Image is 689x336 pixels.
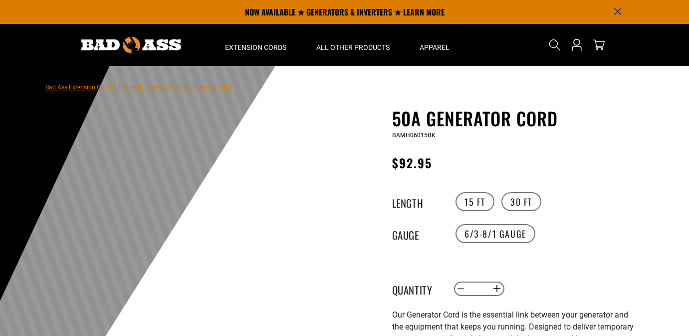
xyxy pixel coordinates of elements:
summary: Apparel [405,24,464,66]
span: BAMH06015BK [392,132,436,139]
label: 30 FT [501,192,541,211]
span: Apparel [420,43,450,52]
span: › [115,84,117,91]
a: Return to Collection [119,84,172,91]
span: 50A Generator Cord [178,84,231,91]
h1: 50A Generator Cord [392,108,637,129]
label: Quantity [392,282,442,295]
img: Bad Ass Extension Cords [81,37,181,53]
span: All Other Products [316,43,390,52]
nav: breadcrumbs [45,81,231,93]
span: › [174,84,176,91]
label: 15 FT [456,192,494,211]
summary: All Other Products [301,24,405,66]
legend: Length [392,195,442,208]
summary: Search [547,37,563,53]
a: Bad Ass Extension Cords [45,84,113,91]
span: Extension Cords [225,43,286,52]
label: 6/3-8/1 Gauge [456,224,535,243]
summary: Extension Cords [210,24,301,66]
span: $92.95 [392,154,432,172]
legend: Gauge [392,227,442,240]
